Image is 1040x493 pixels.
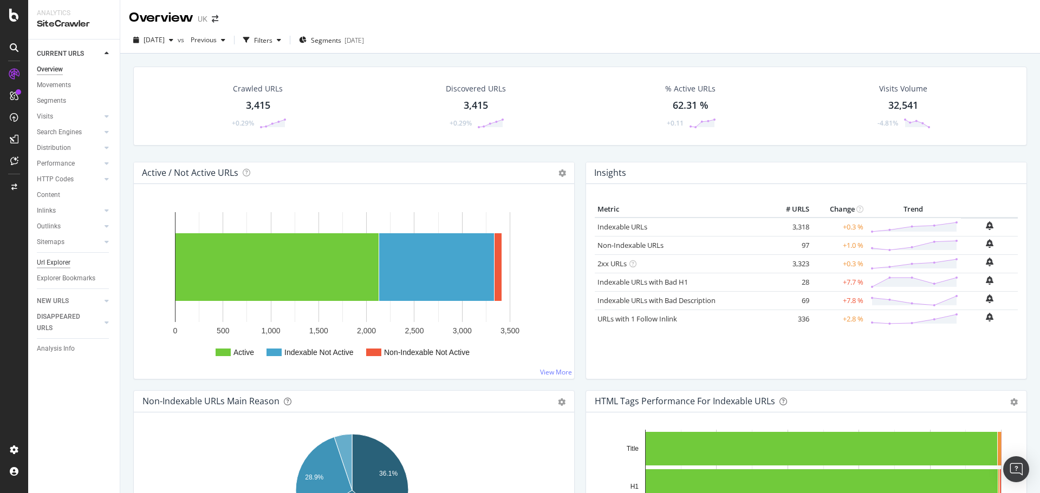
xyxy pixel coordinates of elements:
[597,277,688,287] a: Indexable URLs with Bad H1
[1010,398,1018,406] div: gear
[37,273,112,284] a: Explorer Bookmarks
[558,398,565,406] div: gear
[37,221,101,232] a: Outlinks
[37,205,101,216] a: Inlinks
[597,314,677,324] a: URLs with 1 Follow Inlink
[37,64,112,75] a: Overview
[357,326,376,335] text: 2,000
[142,201,562,370] svg: A chart.
[142,166,238,180] h4: Active / Not Active URLs
[812,310,866,328] td: +2.8 %
[239,31,285,49] button: Filters
[37,221,61,232] div: Outlinks
[769,254,812,273] td: 3,323
[597,259,627,268] a: 2xx URLs
[558,169,566,177] i: Options
[464,98,488,113] div: 3,415
[450,119,472,128] div: +0.29%
[254,36,272,45] div: Filters
[673,98,708,113] div: 62.31 %
[233,83,283,94] div: Crawled URLs
[212,15,218,23] div: arrow-right-arrow-left
[37,295,101,307] a: NEW URLS
[769,218,812,236] td: 3,318
[37,343,75,354] div: Analysis Info
[986,258,993,266] div: bell-plus
[37,142,101,154] a: Distribution
[627,445,639,452] text: Title
[37,48,101,60] a: CURRENT URLS
[37,257,112,268] a: Url Explorer
[37,236,101,248] a: Sitemaps
[405,326,424,335] text: 2,500
[186,31,230,49] button: Previous
[309,326,328,335] text: 1,500
[1003,456,1029,482] div: Open Intercom Messenger
[37,127,82,138] div: Search Engines
[446,83,506,94] div: Discovered URLs
[769,273,812,291] td: 28
[37,311,92,334] div: DISAPPEARED URLS
[262,326,281,335] text: 1,000
[144,35,165,44] span: 2025 Aug. 23rd
[37,257,70,268] div: Url Explorer
[37,111,53,122] div: Visits
[37,174,101,185] a: HTTP Codes
[37,236,64,248] div: Sitemaps
[877,119,898,128] div: -4.81%
[595,396,775,406] div: HTML Tags Performance for Indexable URLs
[37,343,112,354] a: Analysis Info
[665,83,716,94] div: % Active URLs
[311,36,341,45] span: Segments
[186,35,217,44] span: Previous
[594,166,626,180] h4: Insights
[129,9,193,27] div: Overview
[986,221,993,230] div: bell-plus
[812,201,866,218] th: Change
[453,326,472,335] text: 3,000
[246,98,270,113] div: 3,415
[888,98,918,113] div: 32,541
[597,240,664,250] a: Non-Indexable URLs
[812,273,866,291] td: +7.7 %
[37,18,111,30] div: SiteCrawler
[37,174,74,185] div: HTTP Codes
[217,326,230,335] text: 500
[37,95,66,107] div: Segments
[305,474,323,481] text: 28.9%
[379,470,398,477] text: 36.1%
[986,313,993,321] div: bell-plus
[866,201,961,218] th: Trend
[986,276,993,285] div: bell-plus
[37,142,71,154] div: Distribution
[667,119,684,128] div: +0.11
[769,201,812,218] th: # URLS
[37,189,60,201] div: Content
[295,31,368,49] button: Segments[DATE]
[37,189,112,201] a: Content
[37,127,101,138] a: Search Engines
[597,295,716,305] a: Indexable URLs with Bad Description
[129,31,178,49] button: [DATE]
[37,95,112,107] a: Segments
[37,295,69,307] div: NEW URLS
[232,119,254,128] div: +0.29%
[37,158,75,169] div: Performance
[986,239,993,248] div: bell-plus
[37,205,56,216] div: Inlinks
[233,348,254,357] text: Active
[37,158,101,169] a: Performance
[284,348,354,357] text: Indexable Not Active
[595,201,769,218] th: Metric
[769,236,812,254] td: 97
[986,294,993,303] div: bell-plus
[37,311,101,334] a: DISAPPEARED URLS
[879,83,927,94] div: Visits Volume
[769,291,812,310] td: 69
[198,14,207,24] div: UK
[37,273,95,284] div: Explorer Bookmarks
[173,326,178,335] text: 0
[769,310,812,328] td: 336
[384,348,470,357] text: Non-Indexable Not Active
